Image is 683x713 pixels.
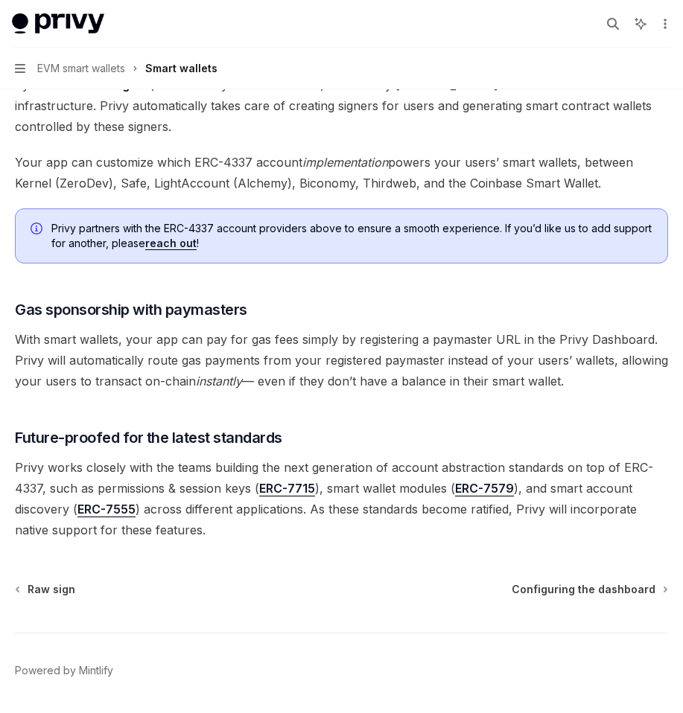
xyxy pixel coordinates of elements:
img: light logo [12,13,104,34]
span: Privy works closely with the teams building the next generation of account abstraction standards ... [15,457,668,540]
span: Privy partners with the ERC-4337 account providers above to ensure a smooth experience. If you’d ... [51,221,652,251]
span: Configuring the dashboard [512,582,655,597]
svg: Info [31,223,45,237]
em: instantly [196,374,242,389]
a: Raw sign [16,582,75,597]
a: ERC-7555 [77,502,136,517]
button: More actions [656,13,671,34]
span: When using a smart wallet, a user’s assets are held by the smart contract itself. This smart cont... [15,54,668,137]
span: Future-proofed for the latest standards [15,427,282,448]
em: implementation [302,155,388,170]
a: ERC-7579 [455,481,514,496]
div: Smart wallets [145,60,217,77]
a: ERC-7715 [259,481,315,496]
span: Raw sign [28,582,75,597]
a: Powered by Mintlify [15,663,113,678]
span: Gas sponsorship with paymasters [15,299,247,320]
span: Your app can customize which ERC-4337 account powers your users’ smart wallets, between Kernel (Z... [15,152,668,194]
a: reach out [145,237,197,250]
span: EVM smart wallets [37,60,125,77]
span: With smart wallets, your app can pay for gas fees simply by registering a paymaster URL in the Pr... [15,329,668,391]
a: Configuring the dashboard [512,582,667,597]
